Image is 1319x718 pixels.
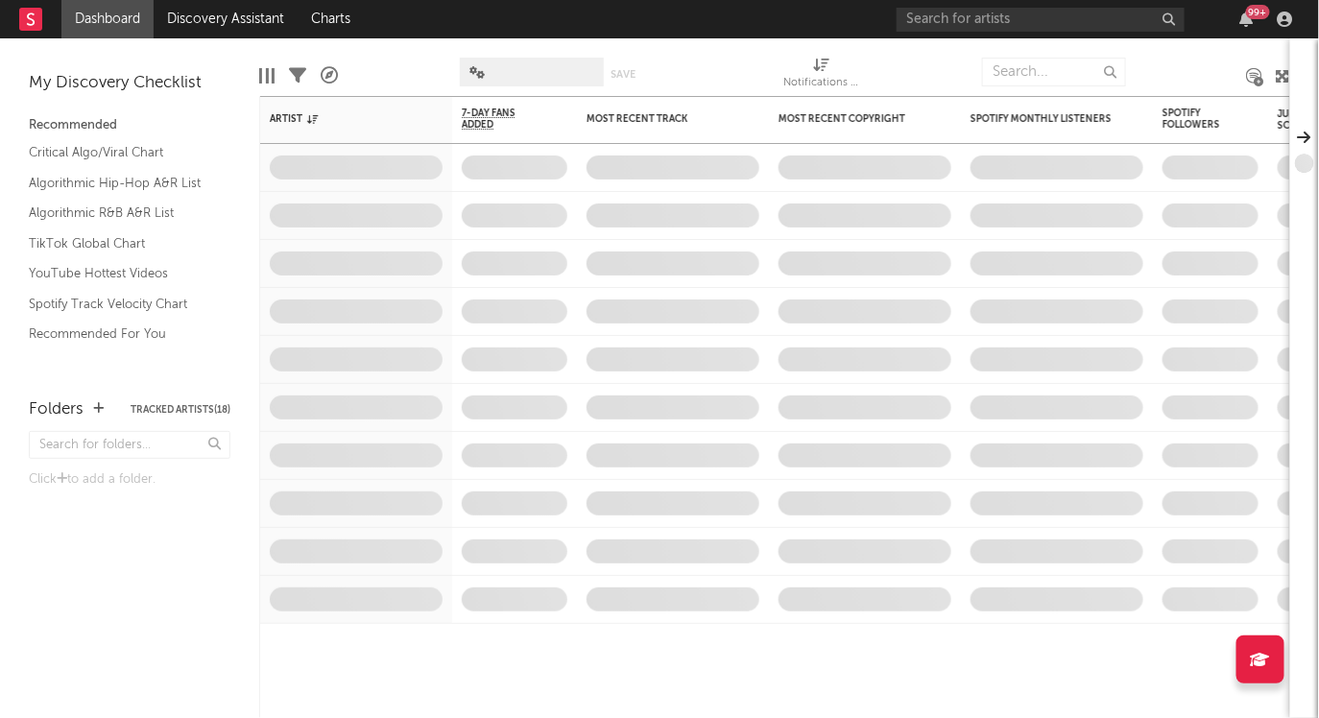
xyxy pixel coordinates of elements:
[29,233,211,254] a: TikTok Global Chart
[29,203,211,224] a: Algorithmic R&B A&R List
[29,398,84,421] div: Folders
[29,114,230,137] div: Recommended
[29,323,211,345] a: Recommended For You
[982,58,1126,86] input: Search...
[29,142,211,163] a: Critical Algo/Viral Chart
[29,294,211,315] a: Spotify Track Velocity Chart
[29,173,211,194] a: Algorithmic Hip-Hop A&R List
[321,48,338,104] div: A&R Pipeline
[29,263,211,284] a: YouTube Hottest Videos
[29,72,230,95] div: My Discovery Checklist
[1246,5,1270,19] div: 99 +
[783,72,860,95] div: Notifications (Artist)
[462,108,539,131] span: 7-Day Fans Added
[259,48,275,104] div: Edit Columns
[29,468,230,491] div: Click to add a folder.
[779,113,923,125] div: Most Recent Copyright
[131,405,230,415] button: Tracked Artists(18)
[270,113,414,125] div: Artist
[587,113,731,125] div: Most Recent Track
[897,8,1185,32] input: Search for artists
[289,48,306,104] div: Filters
[611,69,636,80] button: Save
[783,48,860,104] div: Notifications (Artist)
[1163,108,1230,131] div: Spotify Followers
[29,431,230,459] input: Search for folders...
[1240,12,1254,27] button: 99+
[971,113,1115,125] div: Spotify Monthly Listeners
